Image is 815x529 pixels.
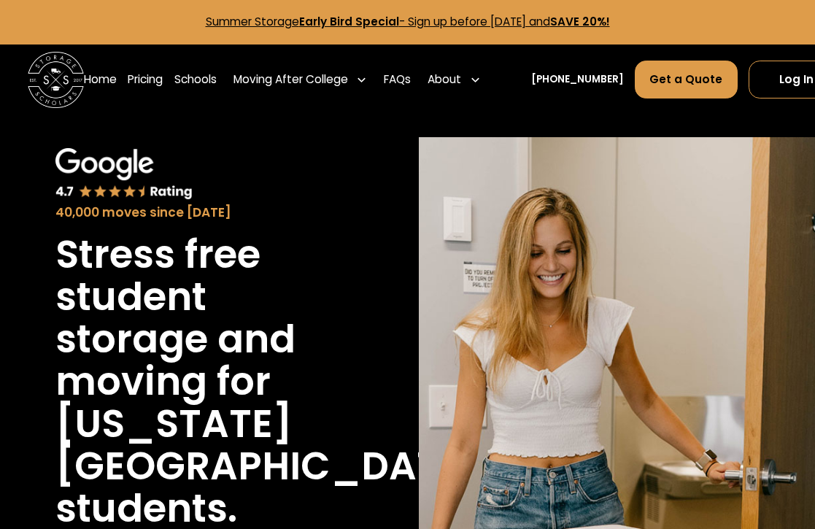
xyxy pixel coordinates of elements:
[428,72,461,88] div: About
[28,52,84,108] img: Storage Scholars main logo
[228,60,373,99] div: Moving After College
[635,61,737,99] a: Get a Quote
[84,60,117,99] a: Home
[422,60,487,99] div: About
[233,72,348,88] div: Moving After College
[206,14,610,29] a: Summer StorageEarly Bird Special- Sign up before [DATE] andSAVE 20%!
[55,233,341,403] h1: Stress free student storage and moving for
[55,403,487,487] h1: [US_STATE][GEOGRAPHIC_DATA]
[174,60,217,99] a: Schools
[28,52,84,108] a: home
[550,14,610,29] strong: SAVE 20%!
[55,148,193,201] img: Google 4.7 star rating
[384,60,411,99] a: FAQs
[128,60,163,99] a: Pricing
[55,204,341,223] div: 40,000 moves since [DATE]
[531,72,624,87] a: [PHONE_NUMBER]
[299,14,399,29] strong: Early Bird Special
